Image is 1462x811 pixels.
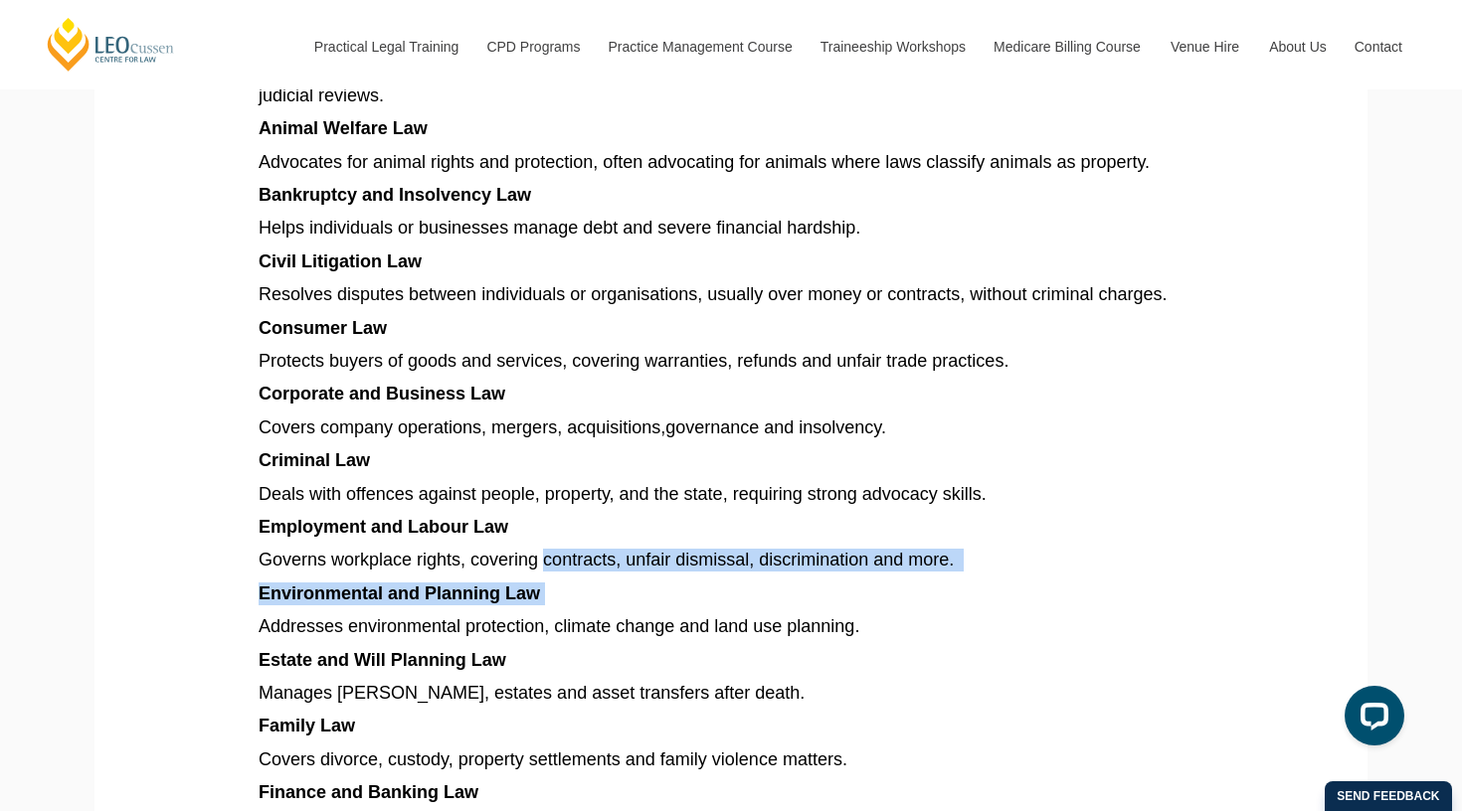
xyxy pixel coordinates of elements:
[45,16,177,73] a: [PERSON_NAME] Centre for Law
[259,185,531,205] span: Bankruptcy and Insolvency Law
[259,550,954,569] span: Governs workplace rights, covering contracts, unfair dismissal, discrimination and more.
[979,4,1156,89] a: Medicare Billing Course
[259,417,660,437] span: Covers company operations, mergers, acquisitions
[259,517,508,537] span: Employment and Labour Law
[259,749,847,769] span: Covers divorce, custody, property settlements and family violence matters.
[299,4,472,89] a: Practical Legal Training
[259,351,1008,371] span: Protects buyers of goods and services, covering warranties, refunds and unfair trade practices.
[259,251,422,271] span: Civil Litigation Law
[259,716,355,735] span: Family Law
[1254,4,1340,89] a: About Us
[1329,678,1412,761] iframe: LiveChat chat widget
[806,4,979,89] a: Traineeship Workshops
[259,650,506,670] span: Estate and Will Planning Law
[1340,4,1417,89] a: Contact
[1156,4,1254,89] a: Venue Hire
[594,4,806,89] a: Practice Management Course
[259,683,805,703] span: Manages [PERSON_NAME], estates and asset transfers after death.
[471,4,593,89] a: CPD Programs
[660,417,665,437] span: ,
[259,118,428,138] span: Animal Welfare Law
[259,384,505,404] span: Corporate and Business Law
[259,152,1150,172] span: Advocates for animal rights and protection, often advocating for animals where laws classify anim...
[259,782,478,802] span: Finance and Banking Law
[259,218,860,238] span: Helps individuals or businesses manage debt and severe financial hardship.
[259,284,1167,304] span: Resolves disputes between individuals or organisations, usually over money or contracts, without ...
[259,450,370,470] span: Criminal Law
[665,417,886,437] span: governance and insolvency.
[259,616,859,636] span: Addresses environmental protection, climate change and land use planning.
[259,583,540,603] span: Environmental and Planning Law
[259,63,1188,105] span: Focuses on government decisions and regulations, ensuring accountability through merits reviews, ...
[259,318,387,338] span: Consumer Law
[259,484,987,504] span: Deals with offences against people, property, and the state, requiring strong advocacy skills.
